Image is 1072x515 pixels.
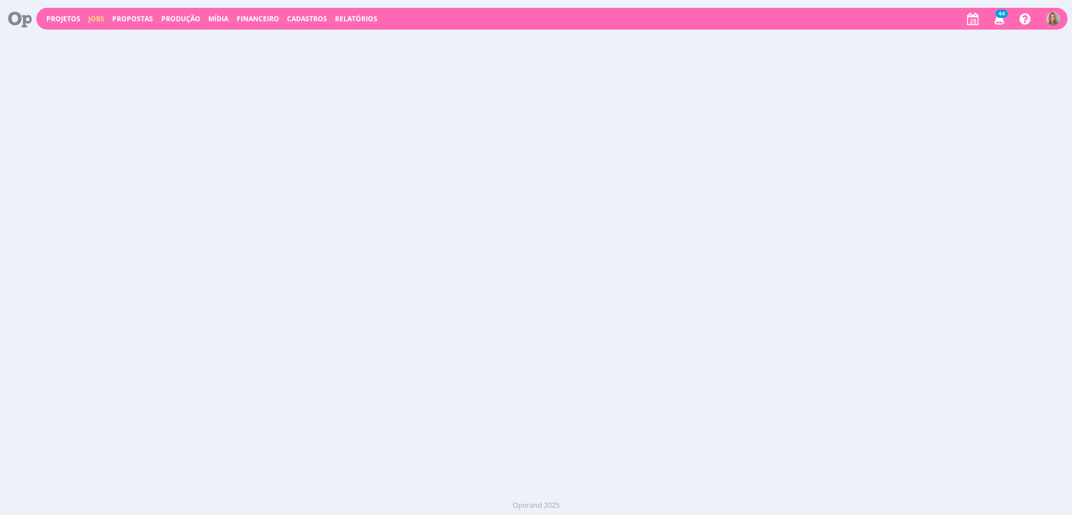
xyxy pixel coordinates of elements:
button: Jobs [85,15,108,23]
button: Produção [158,15,204,23]
a: Financeiro [237,14,279,23]
button: 44 [987,9,1010,29]
a: Jobs [88,14,104,23]
a: Relatórios [335,14,377,23]
span: 44 [996,9,1008,18]
a: Produção [161,14,200,23]
button: Financeiro [233,15,283,23]
button: Cadastros [284,15,331,23]
button: A [1046,9,1061,28]
span: Cadastros [287,14,327,23]
button: Relatórios [332,15,381,23]
span: Propostas [112,14,153,23]
button: Projetos [43,15,84,23]
a: Projetos [46,14,80,23]
a: Mídia [208,14,228,23]
button: Propostas [109,15,156,23]
img: A [1046,12,1060,26]
button: Mídia [205,15,232,23]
